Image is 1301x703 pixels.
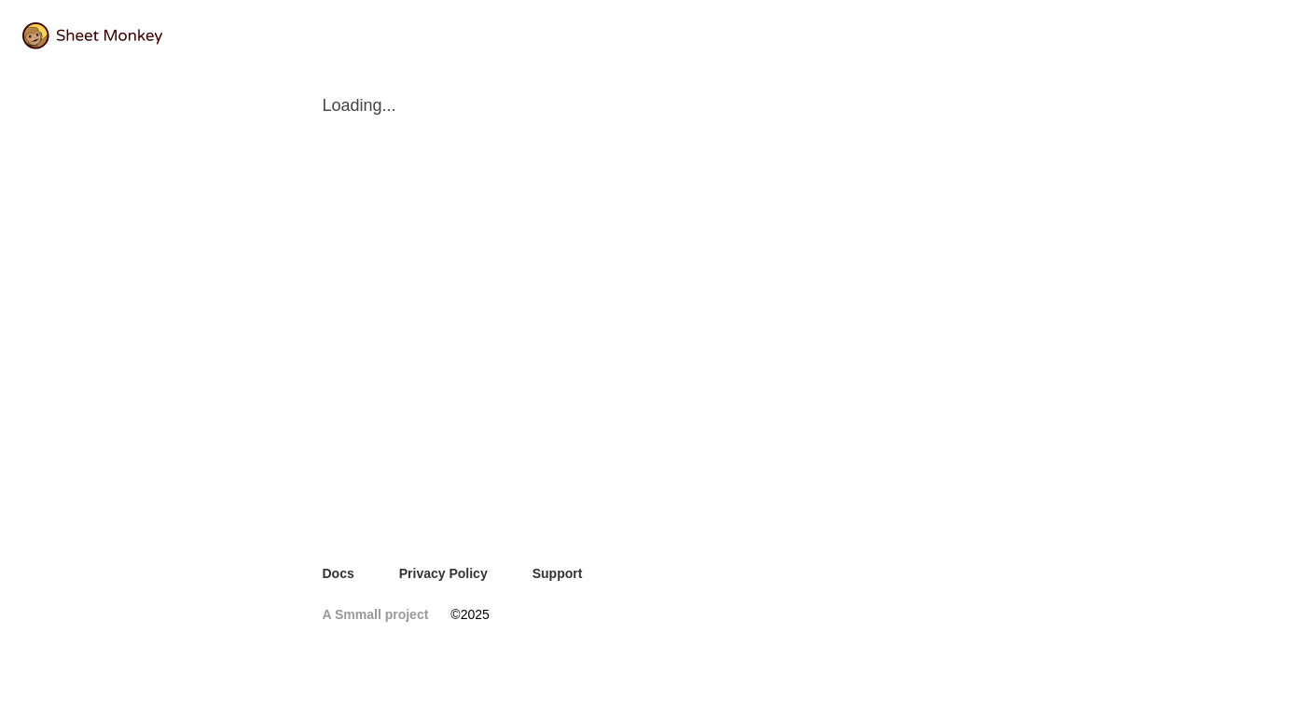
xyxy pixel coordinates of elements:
a: Docs [323,564,354,583]
span: © 2025 [450,605,489,624]
a: Support [533,564,583,583]
a: Privacy Policy [399,564,488,583]
a: A Smmall project [323,605,429,624]
img: logo@2x.png [22,22,162,49]
span: Loading... [323,94,979,117]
